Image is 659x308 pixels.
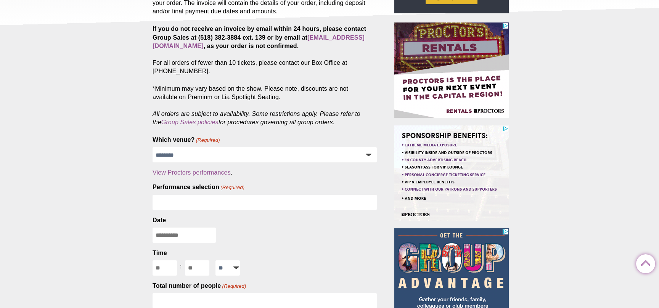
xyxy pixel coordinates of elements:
p: For all orders of fewer than 10 tickets, please contact our Box Office at [PHONE_NUMBER]. [153,25,377,75]
span: (Required) [222,283,246,290]
div: . [153,168,377,177]
label: Performance selection [153,183,244,191]
div: : [177,260,185,273]
label: Total number of people [153,282,246,290]
p: *Minimum may vary based on the show. Please note, discounts are not available on Premium or Lia S... [153,85,377,127]
strong: If you do not receive an invoice by email within 24 hours, please contact Group Sales at (518) 38... [153,26,366,49]
a: [EMAIL_ADDRESS][DOMAIN_NAME] [153,34,365,49]
a: View Proctors performances [153,169,231,176]
legend: Time [153,249,167,257]
a: Group Sales policies [161,119,219,125]
span: (Required) [220,184,245,191]
label: Date [153,216,166,225]
em: All orders are subject to availability. Some restrictions apply. Please refer to the for procedur... [153,111,360,125]
iframe: Advertisement [394,22,509,118]
label: Which venue? [153,136,220,144]
iframe: Advertisement [394,125,509,221]
span: (Required) [195,137,220,144]
a: Back to Top [636,255,651,270]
